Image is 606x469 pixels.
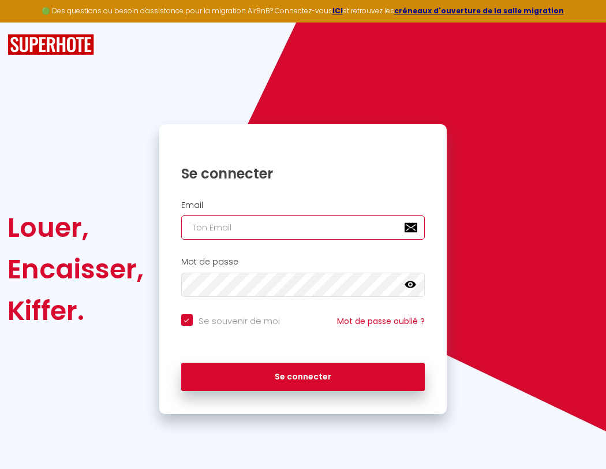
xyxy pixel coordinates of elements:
[181,363,425,392] button: Se connecter
[9,5,44,39] button: Ouvrir le widget de chat LiveChat
[181,215,425,240] input: Ton Email
[181,257,425,267] h2: Mot de passe
[332,6,343,16] a: ICI
[181,165,425,183] h1: Se connecter
[8,207,144,248] div: Louer,
[8,34,94,55] img: SuperHote logo
[337,315,425,327] a: Mot de passe oublié ?
[8,248,144,290] div: Encaisser,
[394,6,564,16] a: créneaux d'ouverture de la salle migration
[8,290,144,332] div: Kiffer.
[181,200,425,210] h2: Email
